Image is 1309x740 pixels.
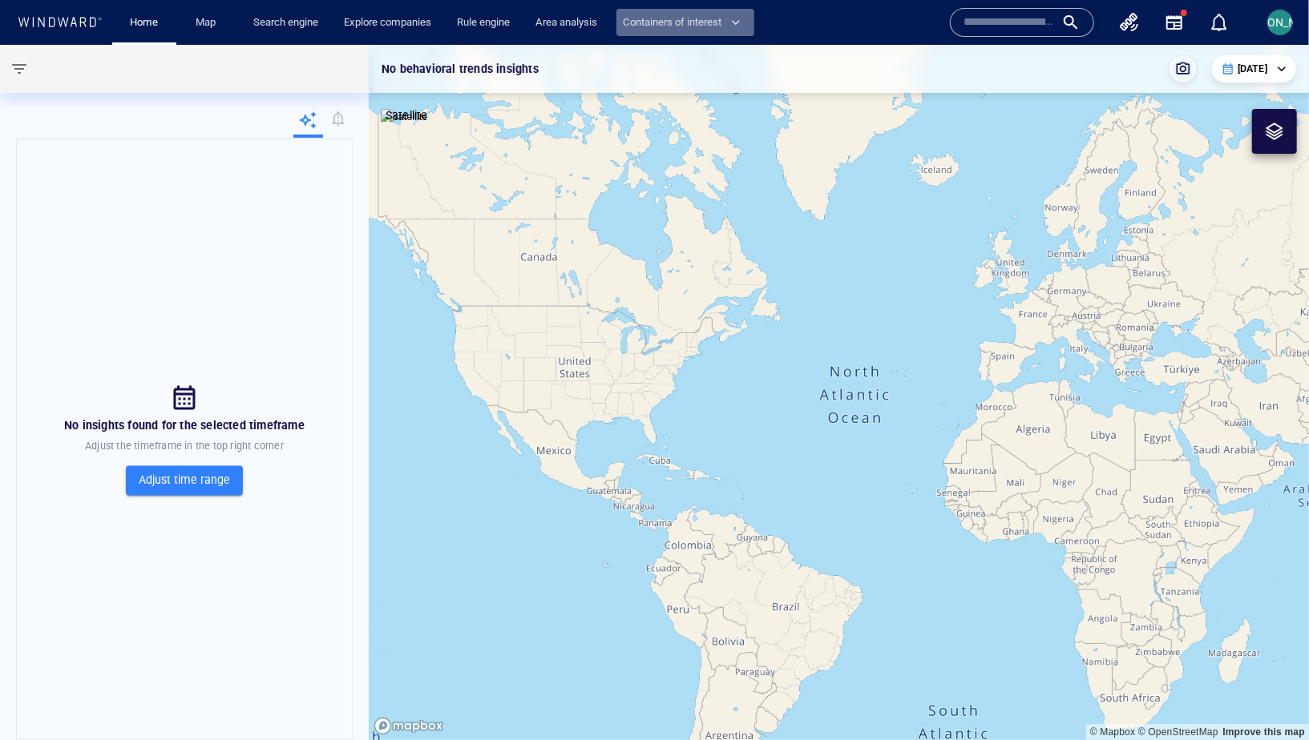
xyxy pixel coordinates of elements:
[381,109,428,125] img: satellite
[1090,726,1135,738] a: Mapbox
[1238,62,1267,76] p: [DATE]
[374,717,444,735] a: Mapbox logo
[1264,6,1296,38] button: [PERSON_NAME]
[450,9,516,37] a: Rule engine
[126,466,243,496] button: Adjust time range
[85,440,284,454] p: Adjust the timeframe in the top right corner
[1241,668,1297,728] iframe: Chat
[183,9,234,37] button: Map
[247,9,325,37] a: Search engine
[616,9,754,37] button: Containers of interest
[1210,13,1229,32] div: Notification center
[139,471,230,491] span: Adjust time range
[382,59,539,78] p: No behavioral trends insights
[369,45,1309,740] canvas: Map
[189,9,228,37] a: Map
[1222,62,1287,76] div: [DATE]
[124,9,165,37] a: Home
[1222,726,1305,738] a: Map feedback
[386,106,428,125] p: Satellite
[64,416,305,436] h6: No insights found for the selected timeframe
[337,9,438,37] a: Explore companies
[623,14,741,32] span: Containers of interest
[529,9,604,37] a: Area analysis
[1138,726,1218,738] a: OpenStreetMap
[119,9,170,37] button: Home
